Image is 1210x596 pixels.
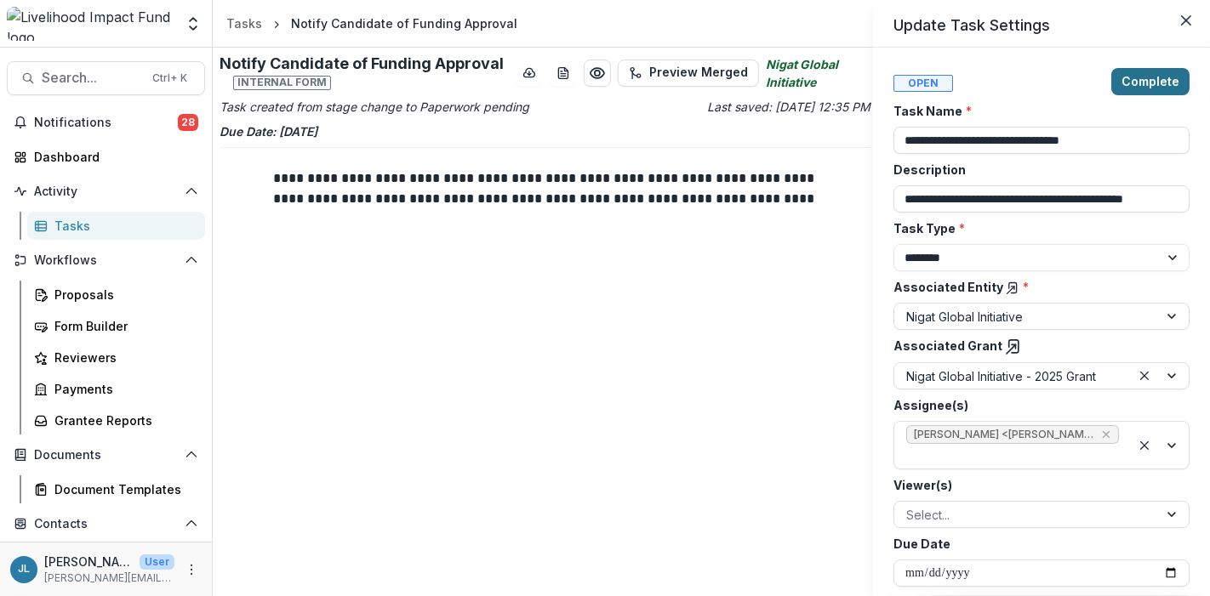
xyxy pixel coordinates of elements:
[1111,68,1190,95] button: Complete
[893,278,1179,296] label: Associated Entity
[893,75,953,92] span: Open
[1134,435,1155,456] div: Clear selected options
[893,476,1179,494] label: Viewer(s)
[893,219,1179,237] label: Task Type
[893,337,1179,355] label: Associated Grant
[893,161,1179,179] label: Description
[1134,366,1155,386] div: Clear selected options
[893,396,1179,414] label: Assignee(s)
[1173,7,1200,34] button: Close
[1099,426,1113,443] div: Remove Jane Leu <jane@lifund.org> (jane@lifund.org)
[893,102,1179,120] label: Task Name
[914,429,1094,440] span: [PERSON_NAME] <[PERSON_NAME][EMAIL_ADDRESS][DOMAIN_NAME]> ([PERSON_NAME][EMAIL_ADDRESS][DOMAIN_NA...
[893,535,1179,553] label: Due Date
